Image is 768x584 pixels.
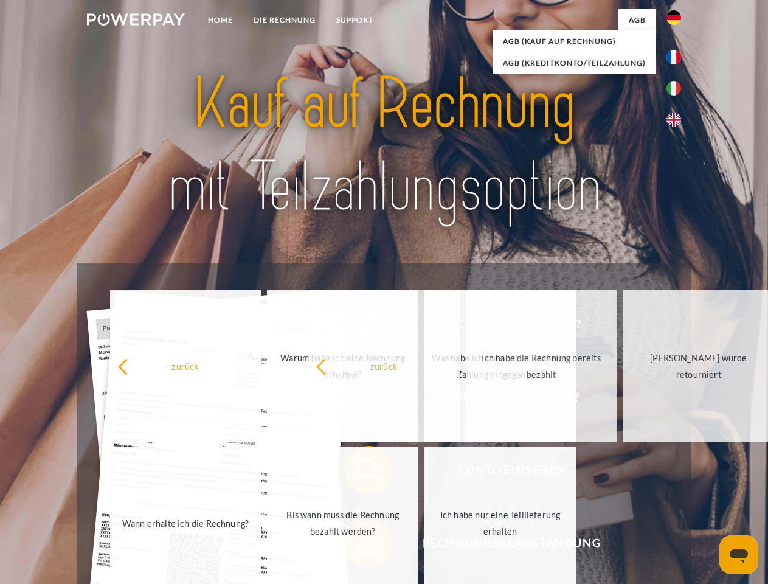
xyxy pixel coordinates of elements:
div: Wann erhalte ich die Rechnung? [117,515,254,531]
img: en [666,113,681,127]
div: Bis wann muss die Rechnung bezahlt werden? [274,507,411,540]
a: AGB (Kreditkonto/Teilzahlung) [493,52,656,74]
img: logo-powerpay-white.svg [87,13,185,26]
a: SUPPORT [326,9,384,31]
div: Ich habe die Rechnung bereits bezahlt [473,350,610,383]
a: Home [198,9,243,31]
div: Warum habe ich eine Rechnung erhalten? [274,350,411,383]
img: de [666,10,681,25]
div: zurück [316,358,452,374]
img: it [666,81,681,96]
img: fr [666,50,681,64]
a: agb [618,9,656,31]
div: [PERSON_NAME] wurde retourniert [630,350,767,383]
img: title-powerpay_de.svg [116,58,652,233]
div: zurück [117,358,254,374]
div: Ich habe nur eine Teillieferung erhalten [432,507,569,540]
a: DIE RECHNUNG [243,9,326,31]
a: AGB (Kauf auf Rechnung) [493,30,656,52]
iframe: Schaltfläche zum Öffnen des Messaging-Fensters [719,535,758,574]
